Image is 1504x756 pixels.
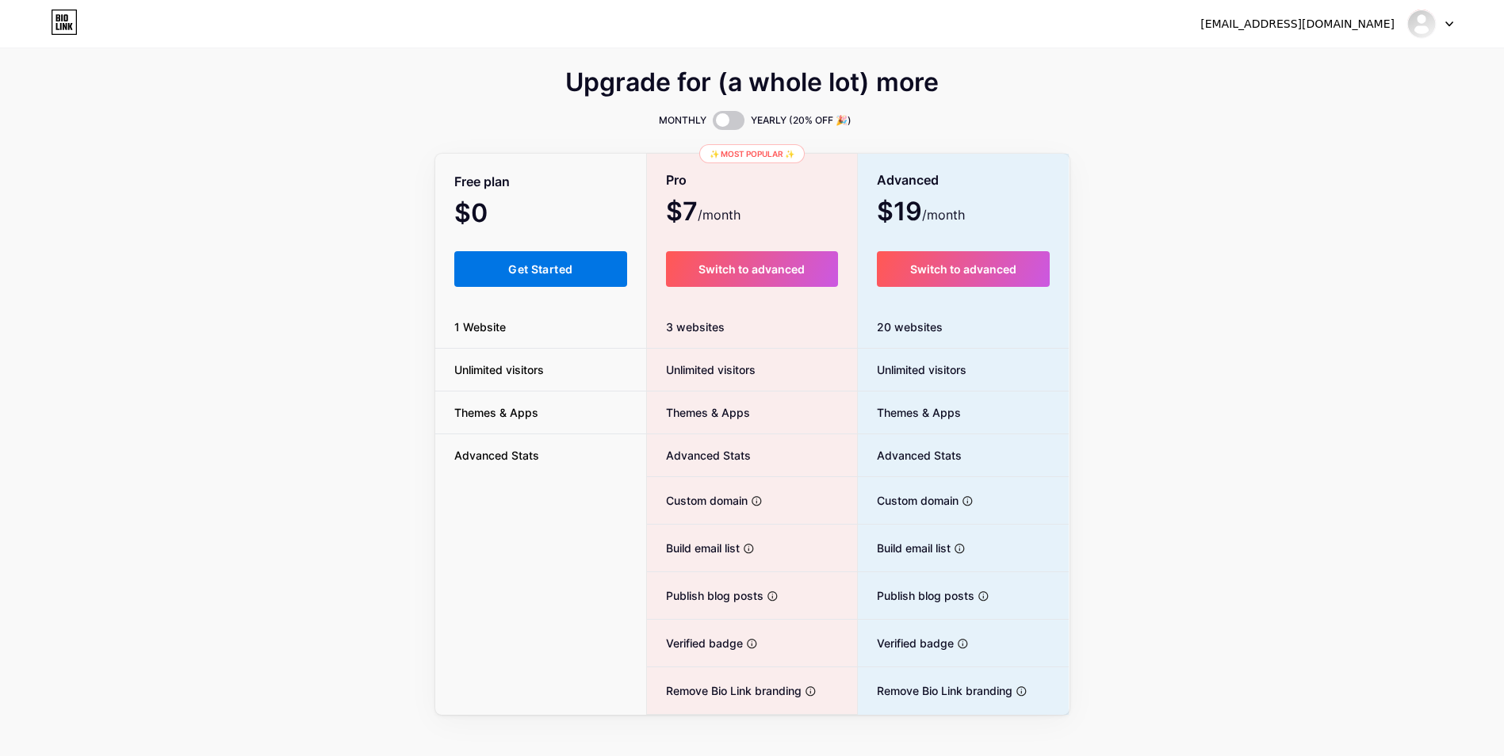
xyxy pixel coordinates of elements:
[877,251,1051,287] button: Switch to advanced
[1200,16,1395,32] div: [EMAIL_ADDRESS][DOMAIN_NAME]
[858,492,959,509] span: Custom domain
[508,262,572,276] span: Get Started
[699,144,805,163] div: ✨ Most popular ✨
[647,492,748,509] span: Custom domain
[666,202,741,224] span: $7
[858,587,974,604] span: Publish blog posts
[858,447,962,464] span: Advanced Stats
[647,361,756,378] span: Unlimited visitors
[647,540,740,556] span: Build email list
[565,73,939,92] span: Upgrade for (a whole lot) more
[858,540,951,556] span: Build email list
[1406,9,1437,39] img: vnpt
[647,404,750,421] span: Themes & Apps
[647,587,763,604] span: Publish blog posts
[647,447,751,464] span: Advanced Stats
[454,251,628,287] button: Get Started
[698,262,805,276] span: Switch to advanced
[435,404,557,421] span: Themes & Apps
[858,404,961,421] span: Themes & Apps
[435,447,558,464] span: Advanced Stats
[666,251,838,287] button: Switch to advanced
[858,306,1070,349] div: 20 websites
[858,682,1012,699] span: Remove Bio Link branding
[435,319,525,335] span: 1 Website
[454,204,530,226] span: $0
[659,113,706,128] span: MONTHLY
[666,166,687,194] span: Pro
[647,682,802,699] span: Remove Bio Link branding
[877,166,939,194] span: Advanced
[435,361,563,378] span: Unlimited visitors
[454,168,510,196] span: Free plan
[751,113,852,128] span: YEARLY (20% OFF 🎉)
[858,361,966,378] span: Unlimited visitors
[877,202,965,224] span: $19
[698,205,741,224] span: /month
[647,306,857,349] div: 3 websites
[858,635,954,651] span: Verified badge
[647,635,743,651] span: Verified badge
[922,205,965,224] span: /month
[910,262,1016,276] span: Switch to advanced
